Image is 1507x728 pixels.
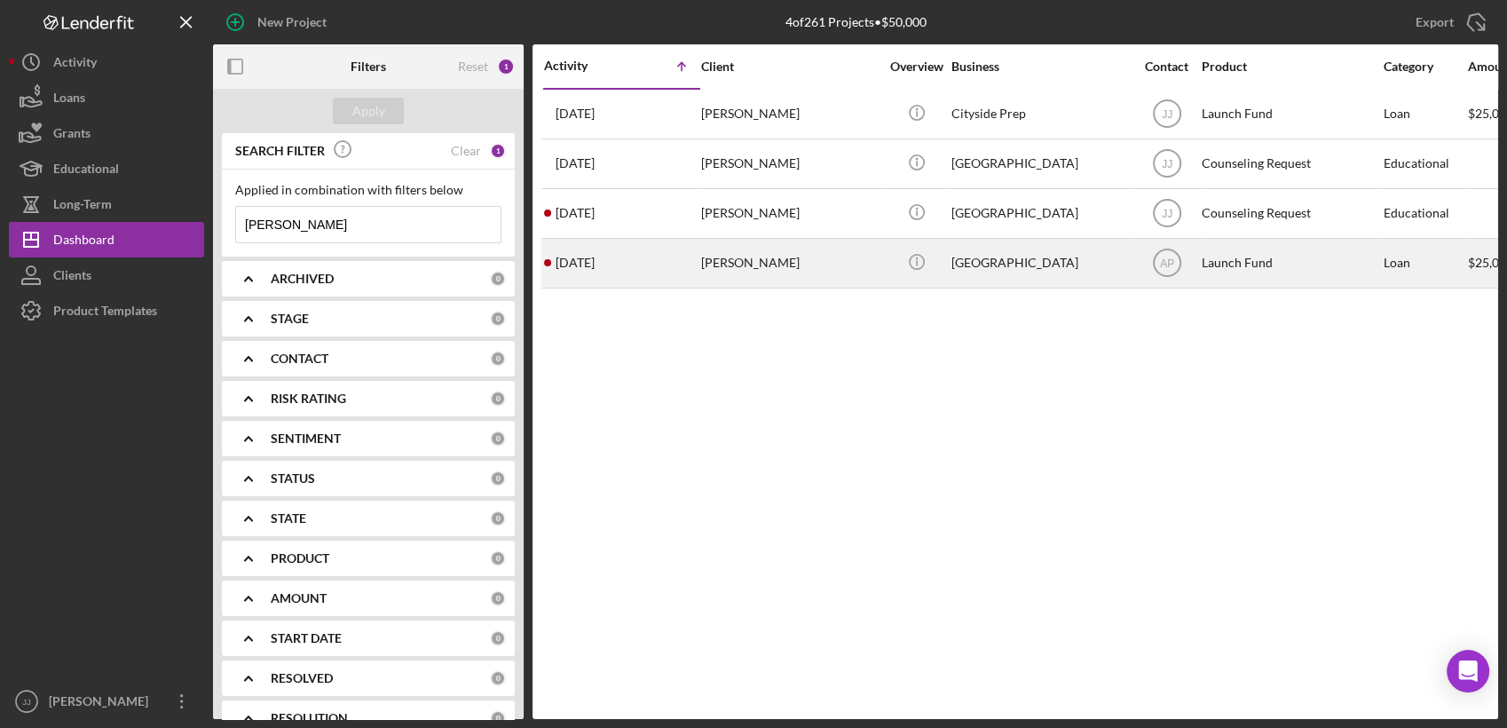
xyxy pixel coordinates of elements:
[9,115,204,151] button: Grants
[883,59,950,74] div: Overview
[257,4,327,40] div: New Project
[235,183,501,197] div: Applied in combination with filters below
[271,352,328,366] b: CONTACT
[1447,650,1489,692] div: Open Intercom Messenger
[490,471,506,487] div: 0
[701,240,879,287] div: [PERSON_NAME]
[53,186,112,226] div: Long-Term
[1202,240,1379,287] div: Launch Fund
[213,4,344,40] button: New Project
[951,240,1129,287] div: [GEOGRAPHIC_DATA]
[53,293,157,333] div: Product Templates
[22,697,31,707] text: JJ
[1162,208,1172,220] text: JJ
[1162,158,1172,170] text: JJ
[497,58,515,75] div: 1
[271,272,334,286] b: ARCHIVED
[9,257,204,293] button: Clients
[701,91,879,138] div: [PERSON_NAME]
[701,140,879,187] div: [PERSON_NAME]
[544,59,622,73] div: Activity
[490,670,506,686] div: 0
[490,351,506,367] div: 0
[271,591,327,605] b: AMOUNT
[271,631,342,645] b: START DATE
[490,311,506,327] div: 0
[271,551,329,566] b: PRODUCT
[951,190,1129,237] div: [GEOGRAPHIC_DATA]
[271,711,348,725] b: RESOLUTION
[490,590,506,606] div: 0
[490,271,506,287] div: 0
[490,391,506,407] div: 0
[951,140,1129,187] div: [GEOGRAPHIC_DATA]
[1202,59,1379,74] div: Product
[1384,91,1466,138] div: Loan
[556,156,595,170] time: 2024-05-15 15:20
[1416,4,1454,40] div: Export
[951,91,1129,138] div: Cityside Prep
[44,684,160,724] div: [PERSON_NAME]
[785,15,927,29] div: 4 of 261 Projects • $50,000
[1162,108,1172,121] text: JJ
[9,44,204,80] button: Activity
[451,144,481,158] div: Clear
[271,431,341,446] b: SENTIMENT
[556,256,595,270] time: 2025-05-21 23:17
[1384,190,1466,237] div: Educational
[53,115,91,155] div: Grants
[490,630,506,646] div: 0
[9,151,204,186] button: Educational
[490,431,506,447] div: 0
[271,471,315,486] b: STATUS
[1133,59,1200,74] div: Contact
[490,710,506,726] div: 0
[53,222,114,262] div: Dashboard
[53,80,85,120] div: Loans
[1202,91,1379,138] div: Launch Fund
[1384,140,1466,187] div: Educational
[1159,257,1173,270] text: AP
[701,59,879,74] div: Client
[556,107,595,121] time: 2024-04-30 13:39
[1202,190,1379,237] div: Counseling Request
[1384,59,1466,74] div: Category
[9,222,204,257] button: Dashboard
[556,206,595,220] time: 2025-05-21 22:30
[271,392,346,406] b: RISK RATING
[9,684,204,719] button: JJ[PERSON_NAME]
[701,190,879,237] div: [PERSON_NAME]
[951,59,1129,74] div: Business
[351,59,386,74] b: Filters
[53,151,119,191] div: Educational
[352,98,385,124] div: Apply
[333,98,404,124] button: Apply
[9,80,204,115] button: Loans
[1384,240,1466,287] div: Loan
[9,293,204,328] button: Product Templates
[9,186,204,222] button: Long-Term
[490,550,506,566] div: 0
[271,671,333,685] b: RESOLVED
[1398,4,1498,40] button: Export
[271,312,309,326] b: STAGE
[271,511,306,526] b: STATE
[490,143,506,159] div: 1
[458,59,488,74] div: Reset
[53,257,91,297] div: Clients
[1202,140,1379,187] div: Counseling Request
[235,144,325,158] b: SEARCH FILTER
[53,44,97,84] div: Activity
[490,510,506,526] div: 0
